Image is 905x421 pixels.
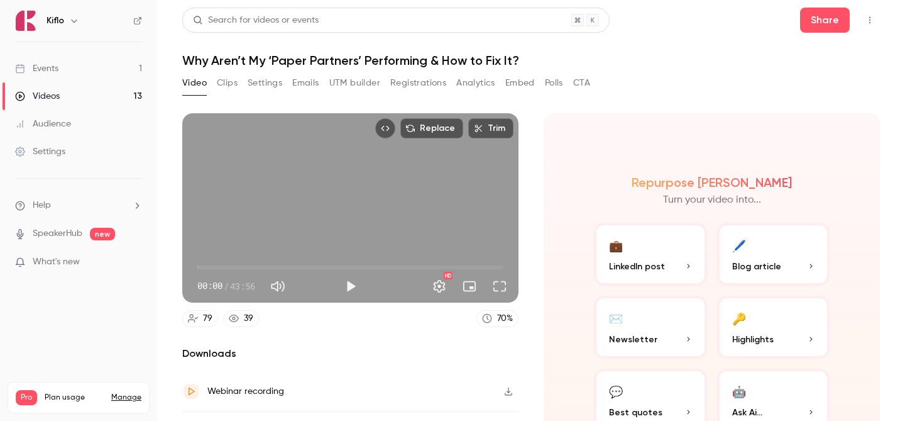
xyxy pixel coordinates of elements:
[732,235,746,255] div: 🖊️
[16,390,37,405] span: Pro
[15,118,71,130] div: Audience
[15,62,58,75] div: Events
[16,11,36,31] img: Kiflo
[90,228,115,240] span: new
[15,90,60,103] div: Videos
[292,73,319,93] button: Emails
[732,260,781,273] span: Blog article
[15,145,65,158] div: Settings
[609,235,623,255] div: 💼
[609,406,662,419] span: Best quotes
[223,310,259,327] a: 39
[609,333,657,346] span: Newsletter
[15,199,142,212] li: help-dropdown-opener
[111,393,141,403] a: Manage
[456,73,495,93] button: Analytics
[182,346,518,361] h2: Downloads
[663,193,761,208] p: Turn your video into...
[732,406,762,419] span: Ask Ai...
[609,260,665,273] span: LinkedIn post
[207,384,284,399] div: Webinar recording
[193,14,319,27] div: Search for videos or events
[45,393,104,403] span: Plan usage
[594,223,707,286] button: 💼LinkedIn post
[505,73,535,93] button: Embed
[468,118,513,138] button: Trim
[248,73,282,93] button: Settings
[197,279,255,293] div: 00:00
[244,312,253,325] div: 39
[545,73,563,93] button: Polls
[444,272,452,279] div: HD
[400,118,463,138] button: Replace
[476,310,518,327] a: 70%
[47,14,64,27] h6: Kiflo
[33,227,82,240] a: SpeakerHub
[329,73,380,93] button: UTM builder
[265,274,290,299] button: Mute
[230,279,255,293] span: 43:56
[427,274,452,299] button: Settings
[33,255,80,269] span: What's new
[203,312,212,325] div: 79
[594,296,707,359] button: ✉️Newsletter
[632,175,792,190] h2: Repurpose [PERSON_NAME]
[197,279,222,293] span: 00:00
[573,73,590,93] button: CTA
[375,118,395,138] button: Embed video
[224,279,229,293] span: /
[860,10,880,30] button: Top Bar Actions
[732,333,774,346] span: Highlights
[717,296,830,359] button: 🔑Highlights
[182,310,218,327] a: 79
[732,381,746,401] div: 🤖
[338,274,363,299] button: Play
[127,257,142,268] iframe: Noticeable Trigger
[800,8,850,33] button: Share
[497,312,513,325] div: 70 %
[33,199,51,212] span: Help
[732,308,746,328] div: 🔑
[217,73,238,93] button: Clips
[457,274,482,299] button: Turn on miniplayer
[182,53,880,68] h1: Why Aren’t My ‘Paper Partners’ Performing & How to Fix It?
[390,73,446,93] button: Registrations
[609,308,623,328] div: ✉️
[717,223,830,286] button: 🖊️Blog article
[609,381,623,401] div: 💬
[182,73,207,93] button: Video
[487,274,512,299] button: Full screen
